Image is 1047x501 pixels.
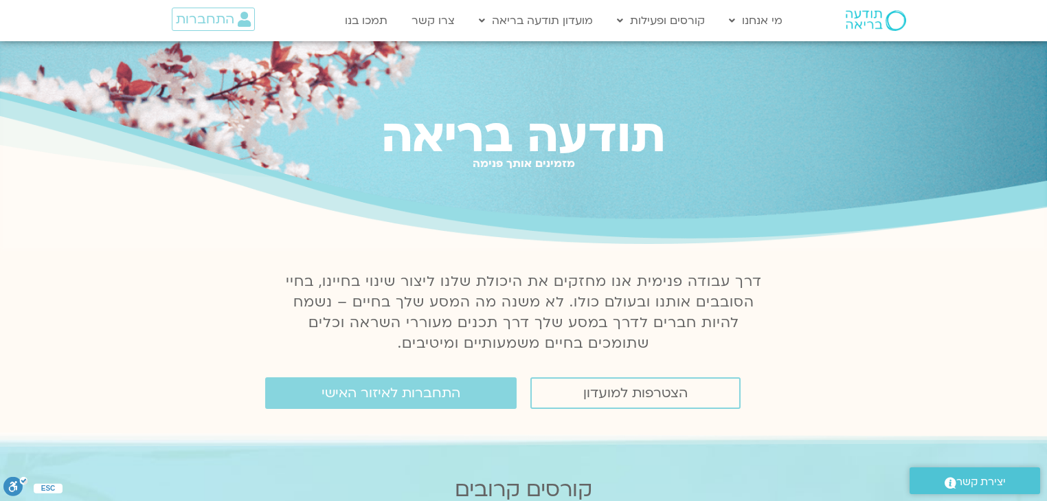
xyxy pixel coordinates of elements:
a: התחברות לאיזור האישי [265,377,517,409]
a: מועדון תודעה בריאה [472,8,600,34]
span: התחברות לאיזור האישי [322,386,460,401]
span: יצירת קשר [956,473,1006,491]
span: הצטרפות למועדון [583,386,688,401]
a: תמכו בנו [338,8,394,34]
p: דרך עבודה פנימית אנו מחזקים את היכולת שלנו ליצור שינוי בחיינו, בחיי הסובבים אותנו ובעולם כולו. לא... [278,271,769,354]
span: התחברות [176,12,234,27]
a: יצירת קשר [910,467,1040,494]
a: הצטרפות למועדון [530,377,741,409]
a: צרו קשר [405,8,462,34]
a: התחברות [172,8,255,31]
img: תודעה בריאה [846,10,906,31]
a: מי אנחנו [722,8,789,34]
a: קורסים ופעילות [610,8,712,34]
